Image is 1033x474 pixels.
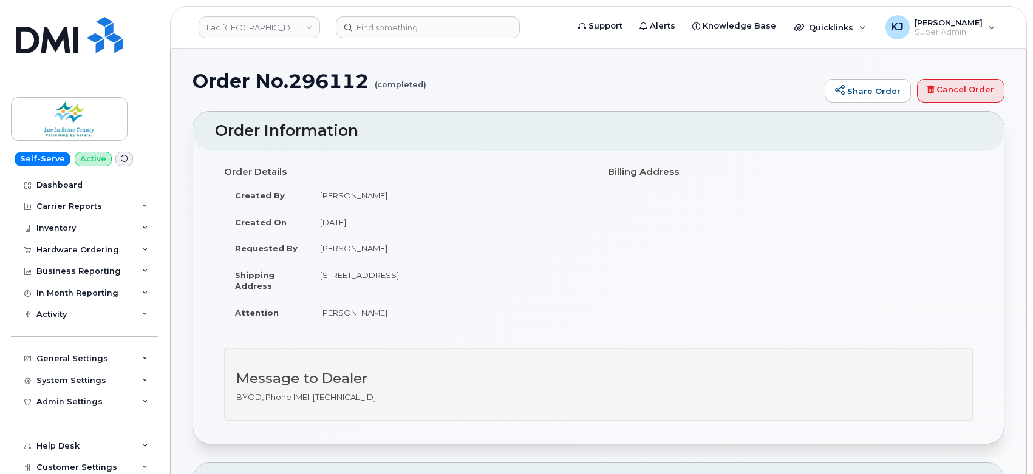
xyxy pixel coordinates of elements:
[917,79,1004,103] a: Cancel Order
[235,270,274,291] strong: Shipping Address
[375,70,426,89] small: (completed)
[608,167,973,177] h4: Billing Address
[235,217,287,227] strong: Created On
[236,371,961,386] h3: Message to Dealer
[309,299,590,326] td: [PERSON_NAME]
[309,209,590,235] td: [DATE]
[309,182,590,209] td: [PERSON_NAME]
[825,79,911,103] a: Share Order
[309,235,590,262] td: [PERSON_NAME]
[224,167,590,177] h4: Order Details
[235,191,285,200] strong: Created By
[215,123,982,140] h2: Order Information
[235,243,298,253] strong: Requested By
[193,70,819,92] h1: Order No.296112
[235,308,279,317] strong: Attention
[309,262,590,299] td: [STREET_ADDRESS]
[236,391,961,403] p: BYOD, Phone IMEI: [TECHNICAL_ID]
